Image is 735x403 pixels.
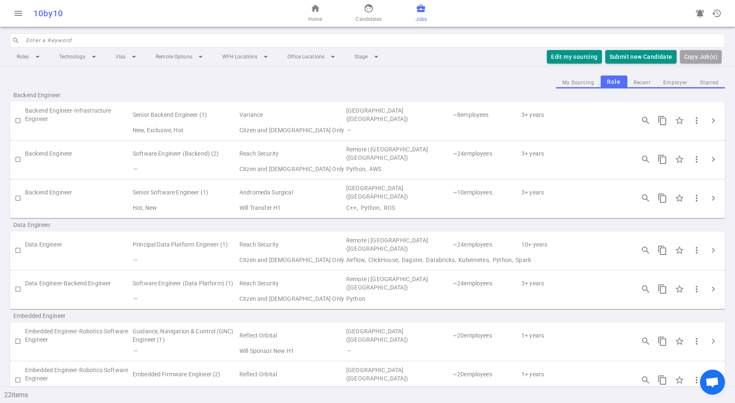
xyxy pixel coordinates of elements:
button: Copy this job's short summary. For full job description, use 3 dots -> Copy Long JD [654,333,671,350]
span: chevron_right [708,284,718,294]
button: Open job engagements details [637,190,654,207]
span: more_vert [692,116,702,126]
td: Backend Engineer [25,183,132,202]
td: Reach Security [239,274,345,293]
td: Technical Skills [345,345,627,357]
span: content_copy [657,284,667,294]
td: Backend Engineer-Infrastructure Engineer [25,105,132,124]
button: Copy this job's short summary. For full job description, use 3 dots -> Copy Long JD [654,190,671,207]
td: Flags [132,345,239,357]
td: Data Engineer-Backend Engineer [25,274,132,293]
i: — [346,127,351,133]
td: Variance [239,105,345,124]
a: Home [308,3,322,23]
i: — [133,257,137,263]
span: home [310,3,320,13]
span: search_insights [641,154,651,164]
span: more_vert [692,375,702,385]
i: — [133,295,137,302]
button: Click to expand [705,281,722,297]
span: business_center [416,3,426,13]
td: Experience [521,235,627,254]
td: Software Engineer (Backend) (2) [132,144,239,163]
td: Experience [521,144,627,163]
button: Click to expand [705,151,722,168]
span: content_copy [657,116,667,126]
td: My Sourcing [25,384,132,395]
span: Jobs [415,15,427,23]
button: Click to expand [705,190,722,207]
span: content_copy [657,245,667,255]
td: Technical Skills Python, AWS [345,163,627,175]
td: Embedded Engineer-Robotics Software Engineer [25,326,132,345]
td: Visa [239,254,345,266]
td: Guidance, Navigation & Control (GNC) Engineer (1) [132,326,239,345]
td: Technical Skills [345,124,627,136]
span: search_insights [641,375,651,385]
td: Experience [521,105,627,124]
td: Visa [239,345,345,357]
td: 8 | Employee Count [452,105,521,124]
td: Visa [239,384,345,395]
td: Reflect Orbital [239,365,345,384]
td: Principal Data Platform Engineer (1) [132,235,239,254]
td: Software Engineer (Data Platform) (1) [132,274,239,293]
i: — [133,348,137,354]
td: My Sourcing [25,254,132,266]
td: My Sourcing [25,293,132,305]
td: Technical Skills C++, Python, ROS [345,202,627,214]
button: Open history [708,5,725,22]
td: My Sourcing [25,345,132,357]
span: content_copy [657,336,667,346]
span: Embedded Engineer [13,312,120,320]
button: Submit new Candidate [605,50,677,64]
td: Flags [132,124,239,136]
td: My Sourcing [25,124,132,136]
td: Remote | Sunnyvale (San Francisco Bay Area) [345,235,452,254]
td: Reflect Orbital [239,326,345,345]
button: My Sourcing [556,77,601,88]
td: Check to Select for Matching [10,274,25,305]
td: Backend Engineer [25,144,132,163]
td: Check to Select for Matching [10,365,25,395]
span: more_vert [692,245,702,255]
td: Technical Skills Python [345,293,627,305]
td: Technical Skills Airflow, ClickHouse, Dagster, Databricks, Kubernetes, Python, Spark [345,254,627,266]
span: menu [13,8,23,18]
td: 24 | Employee Count [452,274,521,293]
div: Click to Starred [671,151,688,168]
button: Copy this job's short summary. For full job description, use 3 dots -> Copy Long JD [654,151,671,168]
button: Role [601,76,627,88]
td: Check to Select for Matching [10,144,25,175]
td: Los Angeles (Los Angeles Area) [345,326,452,345]
td: Experience [521,183,627,202]
td: 20 | Employee Count [452,326,521,345]
span: chevron_right [708,193,718,203]
button: Copy this job's short summary. For full job description, use 3 dots -> Copy Long JD [654,372,671,388]
i: expand_less [725,383,735,393]
td: Remote | Sunnyvale (San Francisco Bay Area) [345,274,452,293]
button: Open job engagements details [637,112,654,129]
span: search_insights [641,116,651,126]
td: Check to Select for Matching [10,326,25,357]
span: content_copy [657,375,667,385]
td: Embedded Engineer-Robotics Software Engineer [25,365,132,384]
button: Starred [694,77,725,88]
li: Visa [109,49,146,64]
button: Open job engagements details [637,151,654,168]
button: Employer [657,77,694,88]
td: Andromeda Surgical [239,183,345,202]
td: Flags [132,384,239,395]
td: San Francisco (San Francisco Bay Area) [345,105,452,124]
button: Open menu [10,5,27,22]
div: Open chat [700,370,725,395]
button: Open job engagements details [637,242,654,259]
td: Experience [521,365,627,384]
span: chevron_right [708,116,718,126]
span: content_copy [657,193,667,203]
span: chevron_right [708,154,718,164]
td: 20 | Employee Count [452,365,521,384]
span: more_vert [692,193,702,203]
td: 10 | Employee Count [452,183,521,202]
td: Data Engineer [25,235,132,254]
